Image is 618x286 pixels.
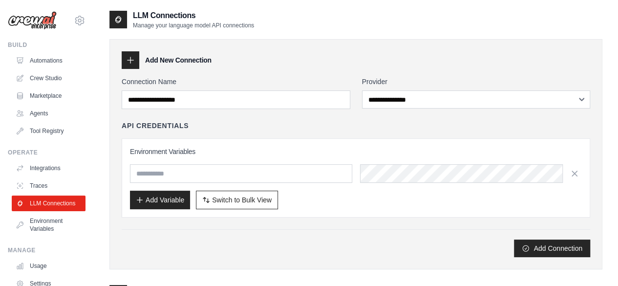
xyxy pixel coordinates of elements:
img: Logo [8,11,57,30]
a: Agents [12,106,85,121]
a: Traces [12,178,85,194]
label: Provider [362,77,591,87]
a: Integrations [12,160,85,176]
label: Connection Name [122,77,350,87]
div: Build [8,41,85,49]
h2: LLM Connections [133,10,254,22]
button: Add Variable [130,191,190,209]
h3: Add New Connection [145,55,212,65]
a: LLM Connections [12,196,85,211]
a: Tool Registry [12,123,85,139]
div: Manage [8,246,85,254]
a: Marketplace [12,88,85,104]
p: Manage your language model API connections [133,22,254,29]
h4: API Credentials [122,121,189,131]
span: Switch to Bulk View [212,195,272,205]
div: Operate [8,149,85,156]
button: Switch to Bulk View [196,191,278,209]
a: Crew Studio [12,70,85,86]
h3: Environment Variables [130,147,582,156]
button: Add Connection [514,240,590,257]
a: Environment Variables [12,213,85,237]
a: Usage [12,258,85,274]
a: Automations [12,53,85,68]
